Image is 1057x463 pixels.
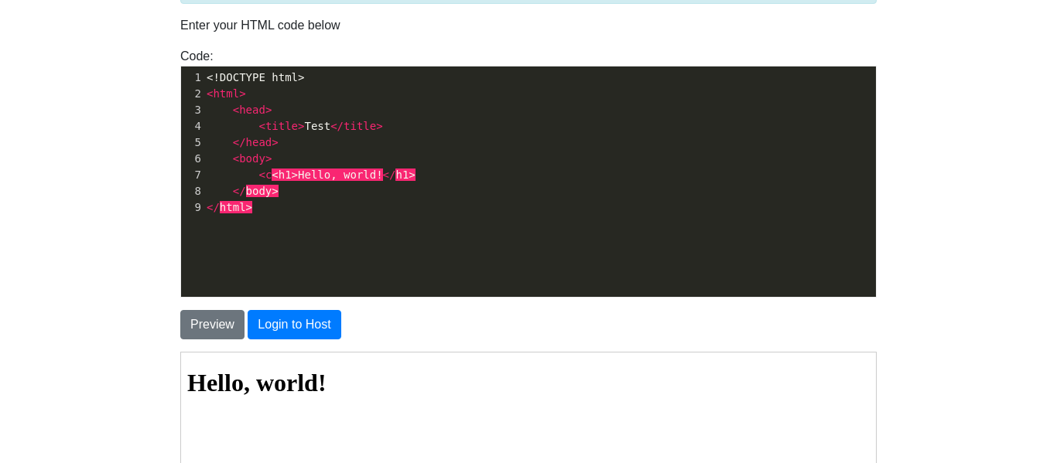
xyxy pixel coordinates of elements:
h1: Hello, world! [6,16,689,45]
span: html [220,201,246,213]
div: Code: [169,47,888,298]
span: > [246,201,252,213]
span: </ [383,169,396,181]
button: Login to Host [248,310,340,339]
span: body [246,185,272,197]
div: 9 [181,199,204,216]
div: 5 [181,134,204,151]
span: title [265,120,298,132]
div: 6 [181,151,204,167]
span: c [265,169,272,181]
p: Enter your HTML code below [180,16,877,35]
span: </ [233,185,246,197]
span: Test [207,120,383,132]
span: < [233,104,239,116]
span: < [207,87,213,100]
div: 7 [181,167,204,183]
span: < [258,120,265,132]
div: 2 [181,86,204,102]
div: 3 [181,102,204,118]
span: title [344,120,376,132]
span: > [272,136,278,148]
span: head [239,104,265,116]
span: h1 [395,169,409,181]
span: head [246,136,272,148]
div: 4 [181,118,204,134]
div: 1 [181,70,204,86]
span: > [272,185,278,197]
span: </ [207,201,220,213]
span: < [258,169,265,181]
button: Preview [180,310,245,339]
span: <h1>Hello, world! [272,169,382,181]
span: <!DOCTYPE html> [207,71,304,83]
span: </ [233,136,246,148]
span: html [213,87,239,100]
span: body [239,152,265,165]
span: > [298,120,304,132]
span: > [265,104,272,116]
span: > [265,152,272,165]
span: </ [330,120,344,132]
span: < [233,152,239,165]
div: 8 [181,183,204,199]
span: > [239,87,245,100]
span: > [409,169,415,181]
span: > [376,120,382,132]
